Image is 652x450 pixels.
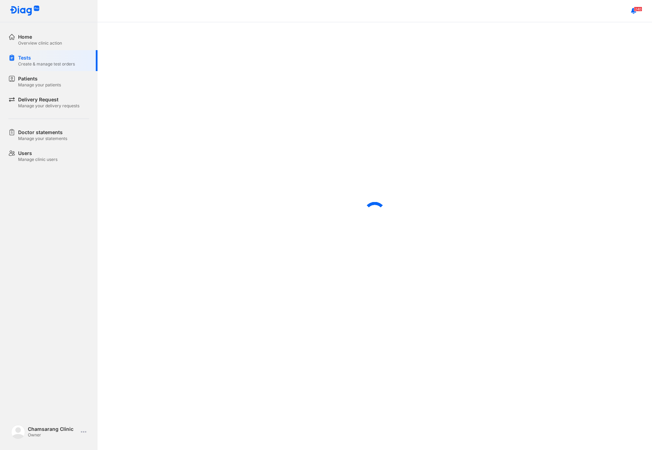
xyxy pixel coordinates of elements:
[18,82,61,88] div: Manage your patients
[18,103,79,109] div: Manage your delivery requests
[18,129,67,136] div: Doctor statements
[11,425,25,439] img: logo
[28,426,78,432] div: Chamsarang Clinic
[634,7,642,11] span: 240
[18,40,62,46] div: Overview clinic action
[18,54,75,61] div: Tests
[10,6,40,16] img: logo
[28,432,78,438] div: Owner
[18,61,75,67] div: Create & manage test orders
[18,33,62,40] div: Home
[18,75,61,82] div: Patients
[18,96,79,103] div: Delivery Request
[18,136,67,141] div: Manage your statements
[18,157,57,162] div: Manage clinic users
[18,150,57,157] div: Users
